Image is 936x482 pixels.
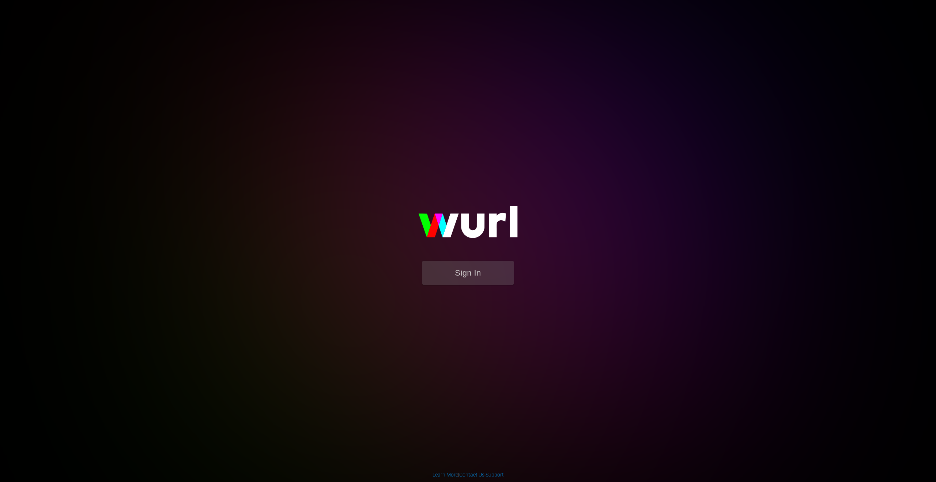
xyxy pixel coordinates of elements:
a: Contact Us [459,472,484,478]
a: Learn More [433,472,458,478]
button: Sign In [422,261,514,285]
img: wurl-logo-on-black-223613ac3d8ba8fe6dc639794a292ebdb59501304c7dfd60c99c58986ef67473.svg [395,190,541,261]
a: Support [486,472,504,478]
div: | | [433,471,504,478]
